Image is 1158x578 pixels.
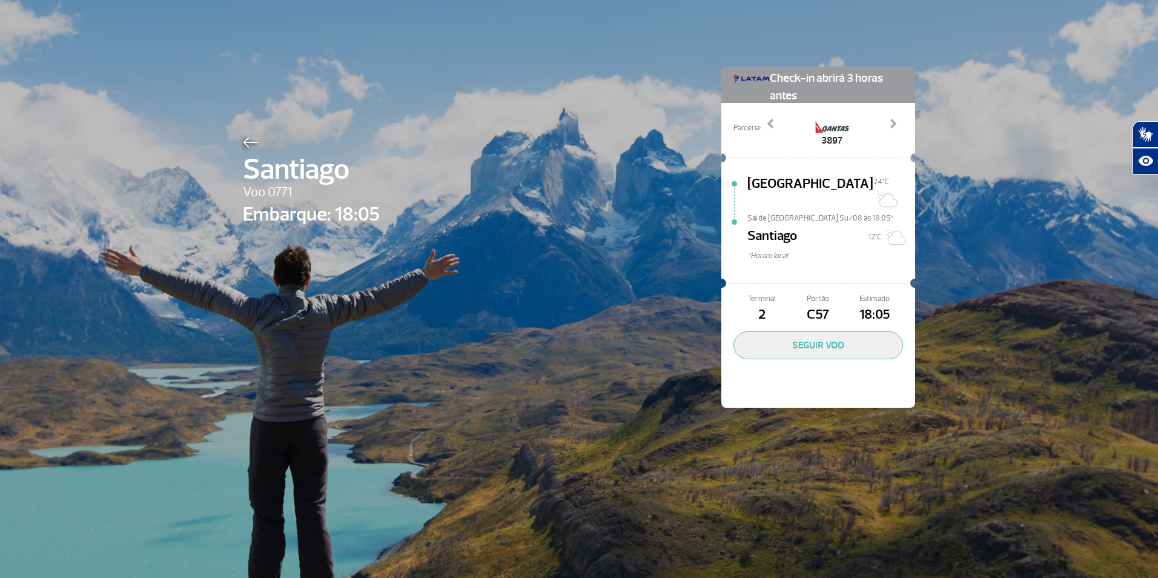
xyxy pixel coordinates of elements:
span: Voo 0771 [243,182,380,203]
span: Check-in abrirá 3 horas antes [770,67,903,105]
button: Abrir tradutor de língua de sinais. [1133,121,1158,148]
span: [GEOGRAPHIC_DATA] [747,174,873,213]
span: Terminal [733,293,790,305]
img: Sol com muitas nuvens [882,225,906,249]
button: SEGUIR VOO [733,331,903,359]
button: Abrir recursos assistivos. [1133,148,1158,174]
span: Estimado [847,293,903,305]
span: Portão [790,293,846,305]
span: Parceria: [733,122,761,134]
span: C57 [790,305,846,325]
span: Santiago [747,226,797,250]
span: 18:05 [847,305,903,325]
span: 24°C [873,177,889,187]
div: Plugin de acessibilidade da Hand Talk. [1133,121,1158,174]
span: *Horáro local [747,250,915,262]
span: 3897 [814,133,850,148]
span: 2 [733,305,790,325]
span: 12°C [868,232,882,242]
span: Santiago [243,148,380,191]
span: Sai de [GEOGRAPHIC_DATA] Su/08 às 18:05* [747,213,915,221]
img: Sol com muitas nuvens [873,187,898,211]
span: Embarque: 18:05 [243,200,380,229]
